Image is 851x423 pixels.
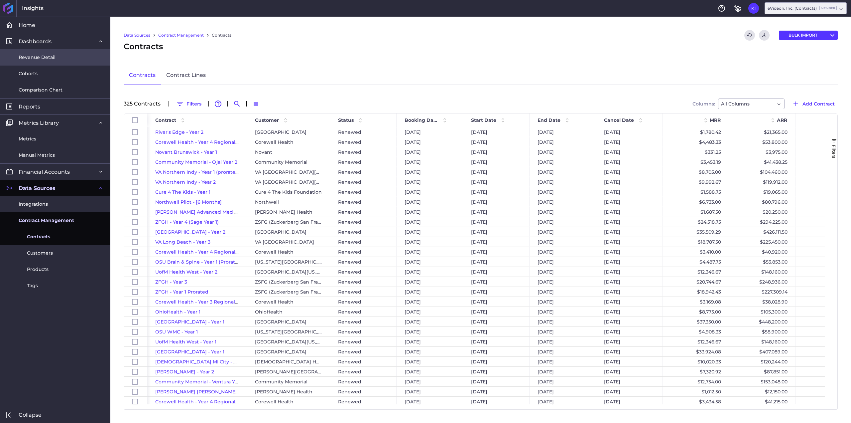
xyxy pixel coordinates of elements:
[330,237,397,247] div: Renewed
[463,127,530,137] div: [DATE]
[663,207,729,217] div: $1,687.50
[663,157,729,167] div: $3,453.19
[463,157,530,167] div: [DATE]
[596,277,663,287] div: [DATE]
[155,269,217,275] a: UofM Health West - Year 2
[155,229,225,235] a: [GEOGRAPHIC_DATA] - Year 2
[530,237,596,247] div: [DATE]
[330,207,397,217] div: Renewed
[663,267,729,277] div: $12,346.67
[330,357,397,366] div: Renewed
[397,167,463,177] div: [DATE]
[729,177,795,187] div: $119,912.00
[596,137,663,147] div: [DATE]
[397,337,463,346] div: [DATE]
[330,367,397,376] div: Renewed
[663,237,729,247] div: $18,787.50
[463,217,530,227] div: [DATE]
[663,347,729,356] div: $33,924.08
[330,247,397,257] div: Renewed
[530,307,596,317] div: [DATE]
[155,319,224,325] a: [GEOGRAPHIC_DATA] - Year 1
[729,187,795,197] div: $19,065.00
[330,387,397,396] div: Renewed
[19,103,40,110] span: Reports
[729,287,795,297] div: $227,309.14
[663,367,729,376] div: $7,320.92
[729,147,795,157] div: $3,975.00
[155,369,214,375] span: [PERSON_NAME] - Year 2
[155,139,259,145] span: Corewell Health - Year 4 Regionals (United)
[530,227,596,237] div: [DATE]
[596,127,663,137] div: [DATE]
[729,267,795,277] div: $148,160.00
[27,282,38,289] span: Tags
[397,177,463,187] div: [DATE]
[663,167,729,177] div: $8,705.00
[155,199,222,205] a: Northwell Pilot - [6 Months]
[155,239,210,245] a: VA Long Beach - Year 3
[729,167,795,177] div: $104,460.00
[124,66,161,85] a: Contracts
[463,197,530,207] div: [DATE]
[729,337,795,346] div: $148,160.00
[463,327,530,336] div: [DATE]
[330,197,397,207] div: Renewed
[397,127,463,137] div: [DATE]
[19,135,36,142] span: Metrics
[173,99,204,109] button: Filters
[530,257,596,267] div: [DATE]
[330,307,397,317] div: Renewed
[596,347,663,356] div: [DATE]
[155,259,243,265] a: OSU Brain & Spine - Year 1 (Prorated)
[663,287,729,297] div: $18,942.43
[155,299,294,305] span: Corewell Health - Year 3 Regionals ([GEOGRAPHIC_DATA])
[596,197,663,207] div: [DATE]
[663,327,729,336] div: $4,908.33
[596,367,663,376] div: [DATE]
[596,287,663,297] div: [DATE]
[596,177,663,187] div: [DATE]
[729,157,795,167] div: $41,438.25
[729,307,795,317] div: $105,300.00
[596,317,663,326] div: [DATE]
[663,137,729,147] div: $4,483.33
[729,227,795,237] div: $426,111.50
[596,247,663,257] div: [DATE]
[663,197,729,207] div: $6,733.00
[729,297,795,307] div: $38,028.90
[397,267,463,277] div: [DATE]
[663,337,729,346] div: $12,346.67
[330,167,397,177] div: Renewed
[397,327,463,336] div: [DATE]
[663,227,729,237] div: $35,509.29
[729,327,795,336] div: $58,900.00
[463,277,530,287] div: [DATE]
[596,307,663,317] div: [DATE]
[596,297,663,307] div: [DATE]
[716,3,727,14] button: Help
[530,327,596,336] div: [DATE]
[155,249,294,255] a: Corewell Health - Year 4 Regionals ([GEOGRAPHIC_DATA])
[330,217,397,227] div: Renewed
[463,287,530,297] div: [DATE]
[729,367,795,376] div: $87,851.00
[718,99,785,109] div: Dropdown select
[155,169,240,175] a: VA Northern Indy - Year 1 (prorated)
[729,237,795,247] div: $225,450.00
[663,147,729,157] div: $331.25
[330,157,397,167] div: Renewed
[397,377,463,386] div: [DATE]
[330,347,397,356] div: Renewed
[463,187,530,197] div: [DATE]
[530,267,596,277] div: [DATE]
[463,257,530,267] div: [DATE]
[155,339,216,345] span: UofM Health West - Year 1
[212,32,231,38] a: Contracts
[397,227,463,237] div: [DATE]
[124,32,150,38] a: Data Sources
[19,119,59,126] span: Metrics Library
